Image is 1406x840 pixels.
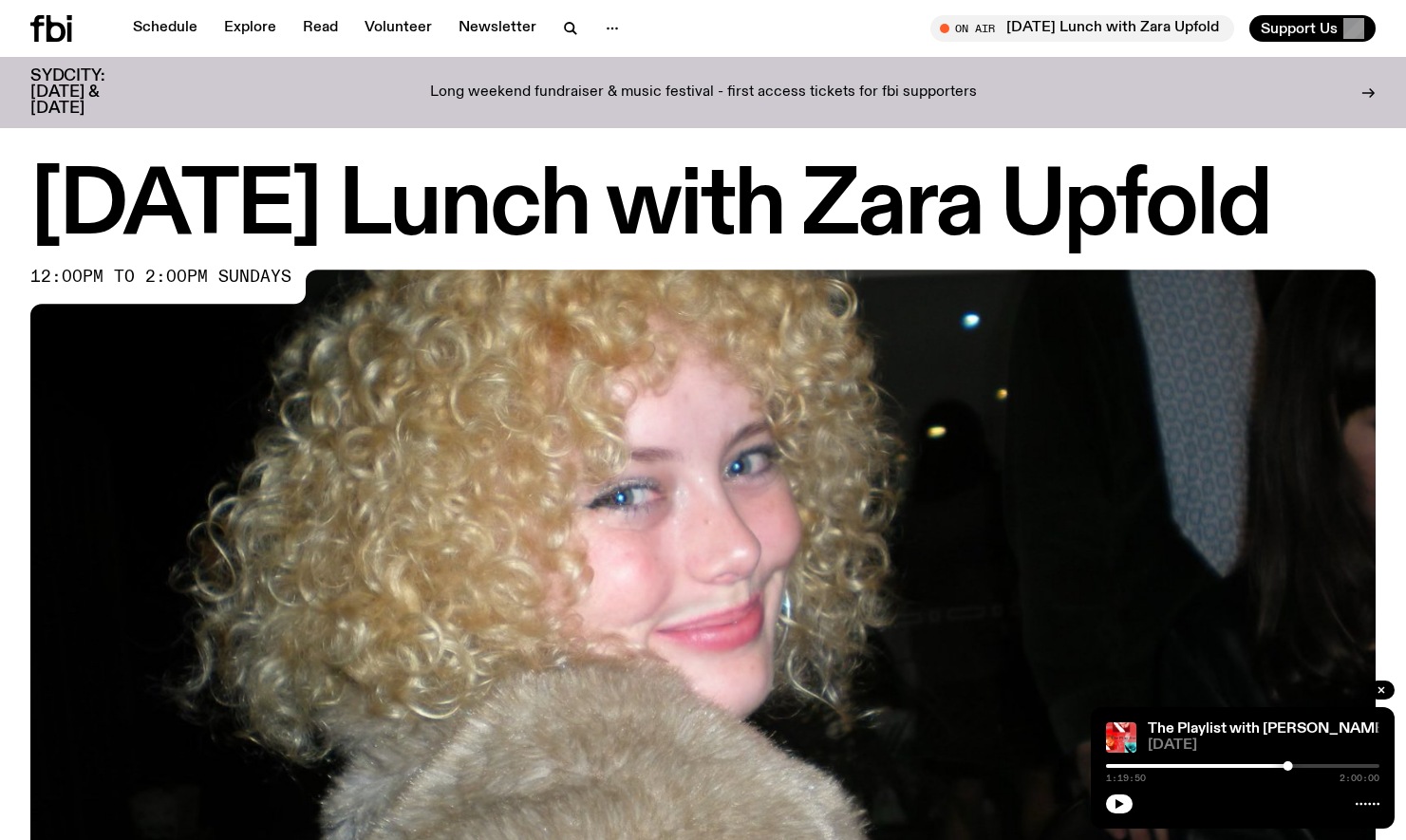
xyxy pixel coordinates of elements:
[1340,774,1379,783] span: 2:00:00
[291,15,349,42] a: Read
[30,165,1376,251] h1: [DATE] Lunch with Zara Upfold
[122,15,209,42] a: Schedule
[30,270,291,285] span: 12:00pm to 2:00pm sundays
[1106,722,1136,753] img: The cover image for this episode of The Playlist, featuring the title of the show as well as the ...
[1261,20,1338,37] span: Support Us
[1249,15,1376,42] button: Support Us
[213,15,288,42] a: Explore
[430,84,977,102] p: Long weekend fundraiser & music festival - first access tickets for fbi supporters
[1148,738,1379,753] span: [DATE]
[353,15,443,42] a: Volunteer
[447,15,548,42] a: Newsletter
[30,68,152,117] h3: SYDCITY: [DATE] & [DATE]
[930,15,1234,42] button: On Air[DATE] Lunch with Zara Upfold
[1106,774,1146,783] span: 1:19:50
